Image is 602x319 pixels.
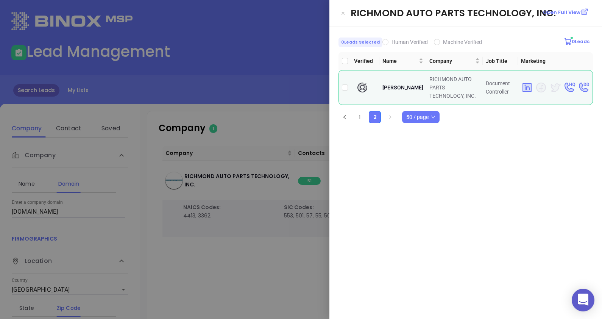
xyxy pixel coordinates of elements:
[384,111,396,123] li: Next Page
[338,111,351,123] button: left
[518,52,593,70] th: Marketing
[426,52,483,70] th: Company
[338,111,351,123] li: Previous Page
[342,115,347,119] span: left
[356,81,368,94] img: human verify
[354,111,365,123] a: 1
[483,52,518,70] th: Job Title
[338,38,382,47] span: 0 Leads Selected
[391,39,428,45] span: Human Verified
[351,52,379,70] th: Verified
[483,70,518,105] td: Document Controller
[402,111,440,123] div: Page Size
[562,36,591,47] button: 0Leads
[543,9,580,16] p: Open Full View
[384,111,396,123] button: right
[535,81,547,94] img: facebook no
[354,111,366,123] li: 1
[577,81,590,94] img: phone DD yes
[338,9,348,18] button: Close
[351,6,593,20] div: RICHMOND AUTO PARTS TECHNOLOGY, INC.
[443,39,482,45] span: Machine Verified
[406,111,435,123] span: 50 / page
[429,57,474,65] span: Company
[369,111,381,123] li: 2
[549,81,561,94] img: twitter yes
[382,84,423,91] span: [PERSON_NAME]
[563,81,575,94] img: phone HQ yes
[379,52,426,70] th: Name
[382,57,417,65] span: Name
[388,115,392,119] span: right
[521,81,533,94] img: linkedin yes
[426,70,483,105] td: RICHMOND AUTO PARTS TECHNOLOGY, INC.
[369,111,381,123] a: 2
